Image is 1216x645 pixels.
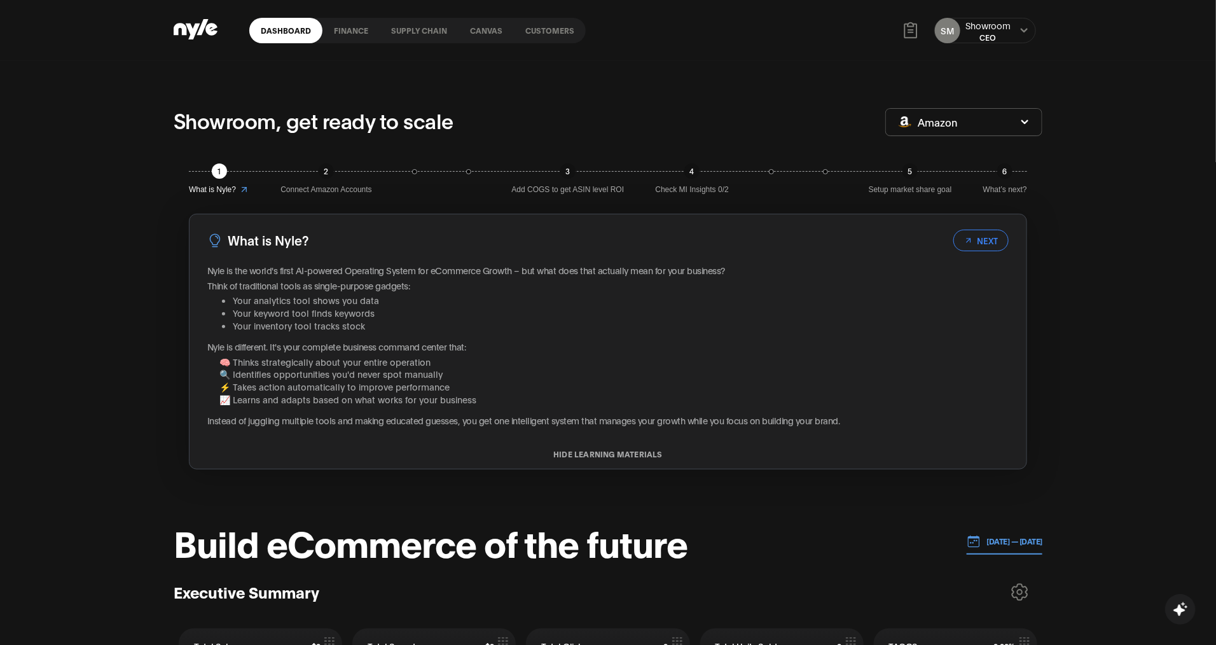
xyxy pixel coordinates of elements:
[319,163,334,179] div: 2
[967,534,981,548] img: 01.01.24 — 07.01.24
[981,536,1043,547] p: [DATE] — [DATE]
[207,279,1009,292] p: Think of traditional tools as single-purpose gadgets:
[965,19,1011,43] button: ShowroomCEO
[219,380,1009,393] li: ⚡ Takes action automatically to improve performance
[983,184,1027,196] span: What’s next?
[219,368,1009,380] li: 🔍 Identifies opportunities you'd never spot manually
[280,184,371,196] span: Connect Amazon Accounts
[174,582,319,602] h3: Executive Summary
[380,18,459,43] a: Supply chain
[207,233,223,248] img: LightBulb
[322,18,380,43] a: finance
[207,340,1009,353] p: Nyle is different. It's your complete business command center that:
[965,19,1011,32] div: Showroom
[459,18,514,43] a: Canvas
[207,414,1009,427] p: Instead of juggling multiple tools and making educated guesses, you get one intelligent system th...
[233,294,1009,307] li: Your analytics tool shows you data
[228,230,308,250] h3: What is Nyle?
[207,264,1009,277] p: Nyle is the world's first AI-powered Operating System for eCommerce Growth – but what does that a...
[684,163,700,179] div: 4
[233,319,1009,332] li: Your inventory tool tracks stock
[902,163,918,179] div: 5
[174,523,687,561] h1: Build eCommerce of the future
[560,163,576,179] div: 3
[219,356,1009,368] li: 🧠 Thinks strategically about your entire operation
[967,529,1043,555] button: [DATE] — [DATE]
[219,393,1009,406] li: 📈 Learns and adapts based on what works for your business
[514,18,586,43] a: Customers
[899,116,911,127] img: Amazon
[233,307,1009,319] li: Your keyword tool finds keywords
[885,108,1042,136] button: Amazon
[189,184,236,196] span: What is Nyle?
[918,115,957,129] span: Amazon
[190,450,1026,459] button: HIDE LEARNING MATERIALS
[512,184,625,196] span: Add COGS to get ASIN level ROI
[965,32,1011,43] div: CEO
[656,184,729,196] span: Check MI Insights 0/2
[249,18,322,43] a: Dashboard
[174,105,453,135] p: Showroom, get ready to scale
[212,163,227,179] div: 1
[997,163,1012,179] div: 6
[935,18,960,43] button: SM
[953,230,1009,251] button: NEXT
[869,184,952,196] span: Setup market share goal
